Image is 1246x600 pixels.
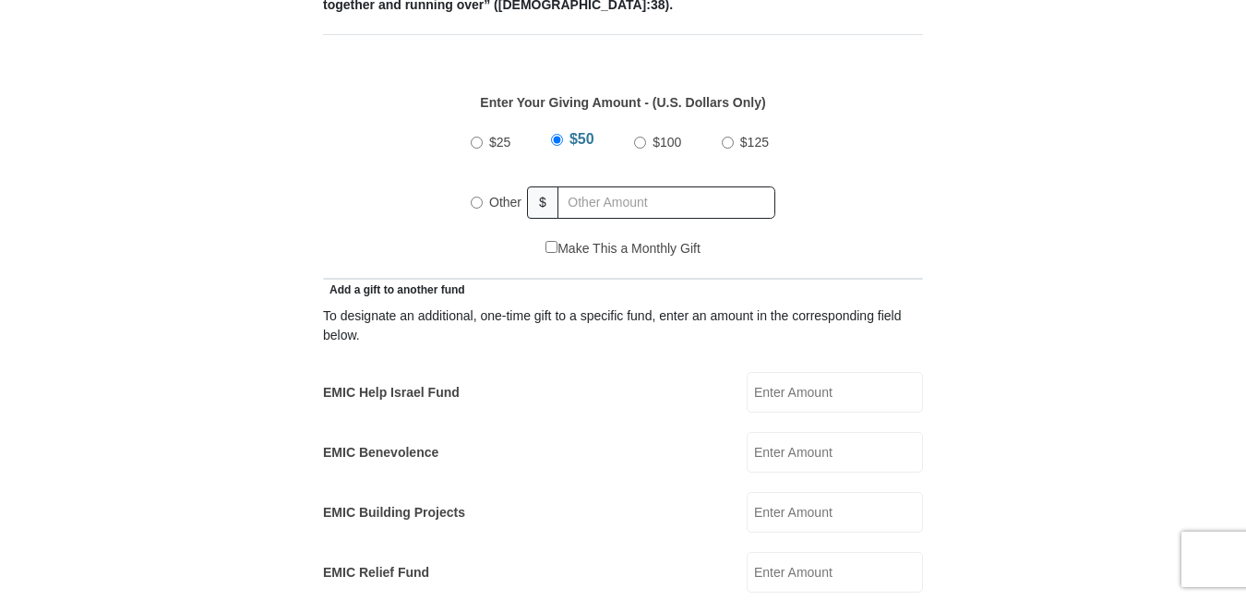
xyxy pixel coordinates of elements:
label: EMIC Relief Fund [323,563,429,582]
span: $125 [740,135,769,150]
label: EMIC Benevolence [323,443,438,462]
input: Enter Amount [747,552,923,593]
span: $50 [569,131,594,147]
input: Other Amount [557,186,775,219]
strong: Enter Your Giving Amount - (U.S. Dollars Only) [480,95,765,110]
input: Enter Amount [747,372,923,413]
div: To designate an additional, one-time gift to a specific fund, enter an amount in the correspondin... [323,306,923,345]
label: Make This a Monthly Gift [545,239,701,258]
input: Make This a Monthly Gift [545,241,557,253]
span: $25 [489,135,510,150]
span: Add a gift to another fund [323,283,465,296]
span: Other [489,195,521,210]
label: EMIC Building Projects [323,503,465,522]
input: Enter Amount [747,432,923,473]
span: $100 [653,135,681,150]
label: EMIC Help Israel Fund [323,383,460,402]
span: $ [527,186,558,219]
input: Enter Amount [747,492,923,533]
